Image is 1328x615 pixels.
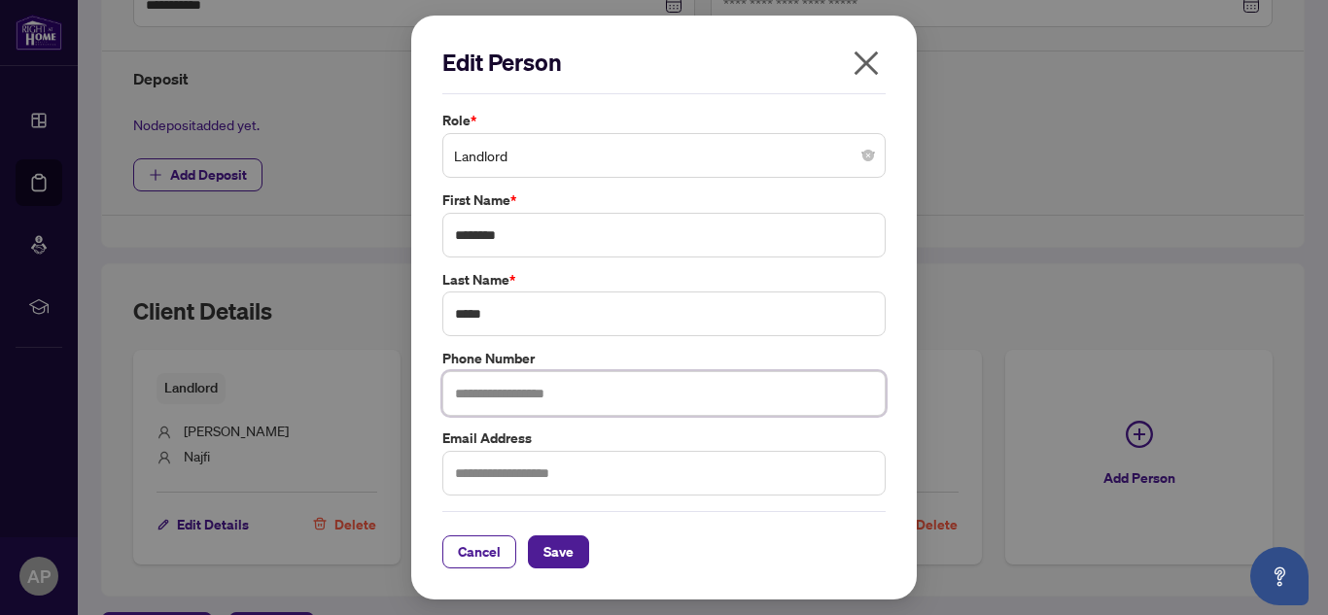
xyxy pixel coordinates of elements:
label: First Name [442,189,886,211]
label: Email Address [442,427,886,449]
button: Cancel [442,535,516,568]
label: Phone Number [442,348,886,369]
button: Open asap [1250,547,1309,605]
button: Save [528,535,589,568]
label: Last Name [442,269,886,290]
span: close-circle [862,150,874,161]
span: Landlord [454,137,874,174]
h2: Edit Person [442,47,886,78]
span: Save [543,536,574,567]
span: Cancel [458,536,501,567]
span: close [851,48,882,79]
label: Role [442,110,886,131]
